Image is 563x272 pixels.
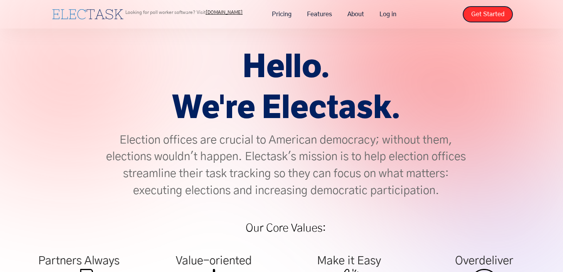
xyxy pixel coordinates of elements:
[372,6,404,22] a: Log in
[105,215,467,242] h1: Our Core Values:
[340,6,372,22] a: About
[150,257,278,265] div: Value-oriented
[299,6,340,22] a: Features
[285,257,413,265] div: Make it Easy
[125,10,243,15] p: Looking for poll worker software? Visit
[15,257,142,265] div: Partners Always
[105,46,467,128] h1: Hello. We're Electask.
[105,132,467,199] p: Election offices are crucial to American democracy; without them, elections wouldn't happen. Elec...
[264,6,299,22] a: Pricing
[420,257,548,265] div: Overdeliver
[206,10,243,15] a: [DOMAIN_NAME]
[463,6,513,22] a: Get Started
[50,7,125,21] a: home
